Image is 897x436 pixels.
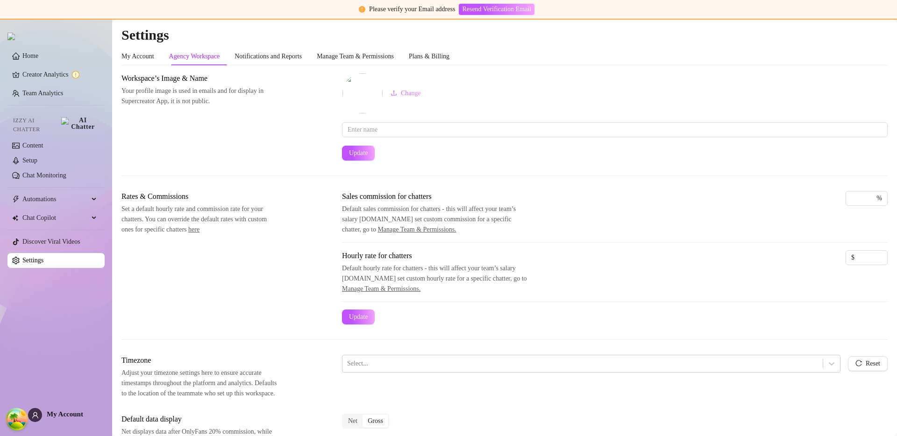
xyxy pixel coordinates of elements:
span: Sales commission for chatters [342,191,529,202]
img: Chat Copilot [12,215,18,221]
span: exclamation-circle [359,6,365,13]
span: My Account [47,410,83,418]
span: Automations [22,192,89,207]
div: Gross [363,415,388,428]
a: Home [22,52,38,59]
span: user [32,412,39,419]
span: Default data display [121,414,278,425]
div: Manage Team & Permissions [317,51,394,62]
span: upload [391,90,397,96]
button: Reset [848,356,888,371]
div: Agency Workspace [169,51,220,62]
a: Setup [22,157,37,164]
span: Chat Copilot [22,211,89,225]
span: Set a default hourly rate and commission rate for your chatters. You can override the default rat... [121,204,278,235]
a: Content [22,142,43,149]
div: segmented control [342,414,389,429]
a: Creator Analytics exclamation-circle [22,67,97,82]
div: Plans & Billing [409,51,449,62]
span: Default hourly rate for chatters - this will affect your team’s salary [DOMAIN_NAME] set custom h... [342,263,529,294]
button: Resend Verification Email [459,4,534,15]
span: here [188,226,199,233]
img: square-placeholder.png [342,73,383,113]
div: Please verify your Email address [369,4,455,14]
span: Rates & Commissions [121,191,278,202]
span: Timezone [121,355,278,366]
button: Update [342,309,375,324]
span: Update [349,149,368,157]
a: Team Analytics [22,90,63,97]
img: AI Chatter [61,117,97,130]
span: Reset [866,360,880,367]
button: Open Tanstack query devtools [7,410,26,429]
button: Change [383,86,428,101]
span: Izzy AI Chatter [13,116,57,134]
a: Chat Monitoring [22,172,66,179]
span: reload [855,360,862,366]
span: Change [401,90,421,97]
span: Update [349,313,368,321]
span: Workspace’s Image & Name [121,73,278,84]
span: Adjust your timezone settings here to ensure accurate timestamps throughout the platform and anal... [121,368,278,399]
a: Discover Viral Videos [22,238,80,245]
span: Default sales commission for chatters - this will affect your team’s salary [DOMAIN_NAME] set cus... [342,204,529,235]
button: Update [342,146,375,161]
span: Resend Verification Email [462,6,531,13]
div: Net [343,415,363,428]
img: logo.svg [7,33,15,40]
h2: Settings [121,26,888,44]
span: Manage Team & Permissions. [377,226,456,233]
span: Your profile image is used in emails and for display in Supercreator App, it is not public. [121,86,278,106]
input: Enter name [342,122,888,137]
div: My Account [121,51,154,62]
span: thunderbolt [12,196,20,203]
div: Notifications and Reports [235,51,302,62]
span: Hourly rate for chatters [342,250,529,261]
span: Manage Team & Permissions. [342,285,420,292]
a: Settings [22,257,43,264]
